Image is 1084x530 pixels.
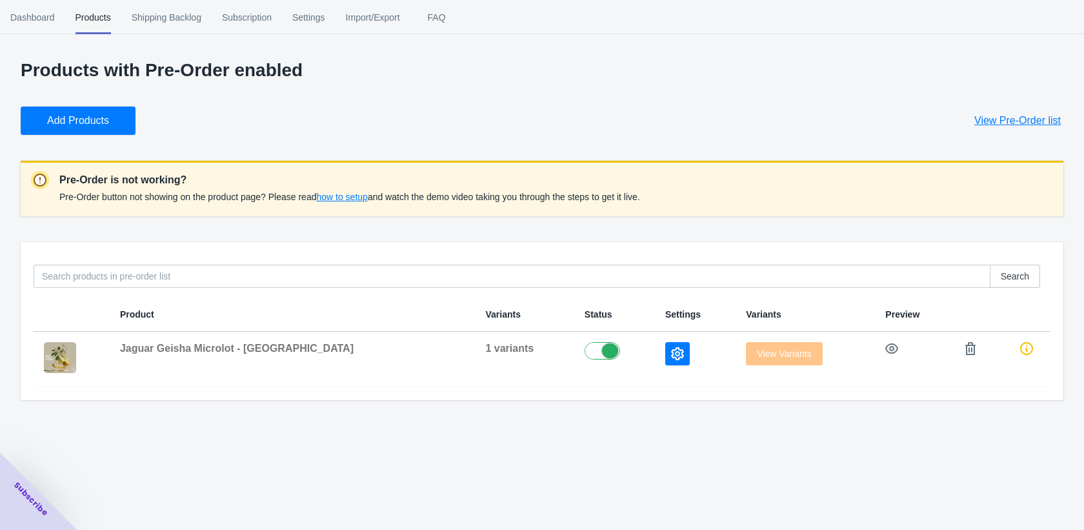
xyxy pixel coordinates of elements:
[21,60,1063,81] p: Products with Pre-Order enabled
[746,309,781,320] span: Variants
[10,1,55,34] span: Dashboard
[974,114,1061,127] span: View Pre-Order list
[59,172,640,188] p: Pre-Order is not working?
[21,107,135,135] button: Add Products
[292,1,325,34] span: Settings
[346,1,400,34] span: Import/Export
[44,342,76,373] img: JaguarGeishaMicrolot_tile.jpg
[47,114,109,127] span: Add Products
[885,309,919,320] span: Preview
[222,1,272,34] span: Subscription
[585,309,612,320] span: Status
[485,309,520,320] span: Variants
[59,192,640,202] span: Pre-Order button not showing on the product page? Please read and watch the demo video taking you...
[132,1,201,34] span: Shipping Backlog
[120,309,154,320] span: Product
[1001,271,1029,281] span: Search
[75,1,111,34] span: Products
[316,192,367,202] span: how to setup
[12,480,50,518] span: Subscribe
[34,265,990,288] input: Search products in pre-order list
[485,343,534,354] span: 1 variants
[959,107,1076,135] button: View Pre-Order list
[120,343,354,354] span: Jaguar Geisha Microlot - [GEOGRAPHIC_DATA]
[665,309,701,320] span: Settings
[990,265,1040,288] button: Search
[421,1,453,34] span: FAQ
